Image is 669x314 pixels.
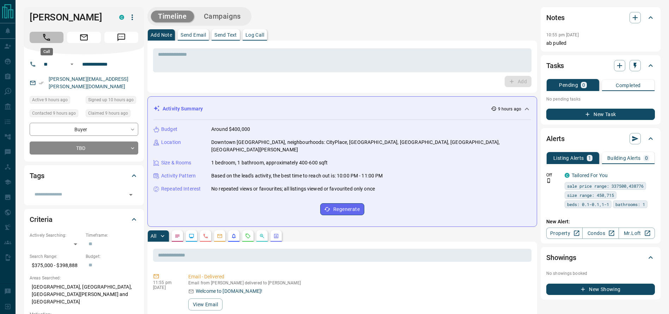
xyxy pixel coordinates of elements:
[211,185,375,193] p: No repeated views or favourites; all listings viewed or favourited only once
[30,260,82,271] p: $375,000 - $398,888
[546,9,655,26] div: Notes
[161,139,181,146] p: Location
[196,288,262,295] p: Welcome to [DOMAIN_NAME]!
[245,233,251,239] svg: Requests
[181,32,206,37] p: Send Email
[588,156,591,161] p: 1
[546,172,560,178] p: Off
[567,201,609,208] span: beds: 0.1-0.1,1-1
[30,253,82,260] p: Search Range:
[546,94,655,104] p: No pending tasks
[211,172,383,180] p: Based on the lead's activity, the best time to reach out is: 10:00 PM - 11:00 PM
[616,83,641,88] p: Completed
[189,233,194,239] svg: Lead Browsing Activity
[151,11,194,22] button: Timeline
[41,48,53,55] div: Call
[30,167,138,184] div: Tags
[619,228,655,239] a: Mr.Loft
[546,270,655,277] p: No showings booked
[151,234,156,238] p: All
[546,12,565,23] h2: Notes
[86,96,138,106] div: Sun Sep 14 2025
[161,126,177,133] p: Budget
[30,123,138,136] div: Buyer
[546,60,564,71] h2: Tasks
[546,40,655,47] p: ab pulled
[153,285,178,290] p: [DATE]
[546,130,655,147] div: Alerts
[217,233,223,239] svg: Emails
[546,32,579,37] p: 10:55 pm [DATE]
[203,233,208,239] svg: Calls
[188,273,529,280] p: Email - Delivered
[30,214,53,225] h2: Criteria
[175,233,180,239] svg: Notes
[259,233,265,239] svg: Opportunities
[30,12,109,23] h1: [PERSON_NAME]
[30,96,82,106] div: Sun Sep 14 2025
[211,126,250,133] p: Around $400,000
[151,32,172,37] p: Add Note
[30,109,82,119] div: Sun Sep 14 2025
[273,233,279,239] svg: Agent Actions
[607,156,641,161] p: Building Alerts
[32,110,76,117] span: Contacted 9 hours ago
[231,233,237,239] svg: Listing Alerts
[211,139,531,153] p: Downtown [GEOGRAPHIC_DATA], neighbourhoods: CityPlace, [GEOGRAPHIC_DATA], [GEOGRAPHIC_DATA], [GEO...
[546,133,565,144] h2: Alerts
[582,228,619,239] a: Condos
[68,60,76,68] button: Open
[546,228,583,239] a: Property
[67,32,101,43] span: Email
[153,280,178,285] p: 11:55 pm
[161,159,191,167] p: Size & Rooms
[615,201,645,208] span: bathrooms: 1
[197,11,248,22] button: Campaigns
[30,281,138,308] p: [GEOGRAPHIC_DATA], [GEOGRAPHIC_DATA], [GEOGRAPHIC_DATA][PERSON_NAME] and [GEOGRAPHIC_DATA]
[119,15,124,20] div: condos.ca
[30,275,138,281] p: Areas Searched:
[126,190,136,200] button: Open
[567,182,644,189] span: sale price range: 337500,438776
[546,57,655,74] div: Tasks
[30,211,138,228] div: Criteria
[567,192,614,199] span: size range: 450,715
[153,102,531,115] div: Activity Summary9 hours ago
[320,203,364,215] button: Regenerate
[163,105,203,113] p: Activity Summary
[553,156,584,161] p: Listing Alerts
[572,173,608,178] a: Tailored For You
[546,284,655,295] button: New Showing
[86,232,138,238] p: Timeframe:
[161,172,196,180] p: Activity Pattern
[104,32,138,43] span: Message
[30,170,44,181] h2: Tags
[565,173,570,178] div: condos.ca
[86,253,138,260] p: Budget:
[582,83,585,87] p: 0
[39,80,44,85] svg: Email Verified
[88,96,134,103] span: Signed up 10 hours ago
[30,32,63,43] span: Call
[88,110,128,117] span: Claimed 9 hours ago
[49,76,128,89] a: [PERSON_NAME][EMAIL_ADDRESS][PERSON_NAME][DOMAIN_NAME]
[498,106,521,112] p: 9 hours ago
[546,218,655,225] p: New Alert:
[30,141,138,155] div: TBD
[32,96,68,103] span: Active 9 hours ago
[645,156,648,161] p: 0
[559,83,578,87] p: Pending
[546,252,576,263] h2: Showings
[188,280,529,285] p: Email from [PERSON_NAME] delivered to [PERSON_NAME]
[188,298,223,310] button: View Email
[161,185,201,193] p: Repeated Interest
[86,109,138,119] div: Sun Sep 14 2025
[245,32,264,37] p: Log Call
[30,232,82,238] p: Actively Searching:
[546,109,655,120] button: New Task
[546,178,551,183] svg: Push Notification Only
[546,249,655,266] div: Showings
[211,159,328,167] p: 1 bedroom, 1 bathroom, approximately 400-600 sqft
[214,32,237,37] p: Send Text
